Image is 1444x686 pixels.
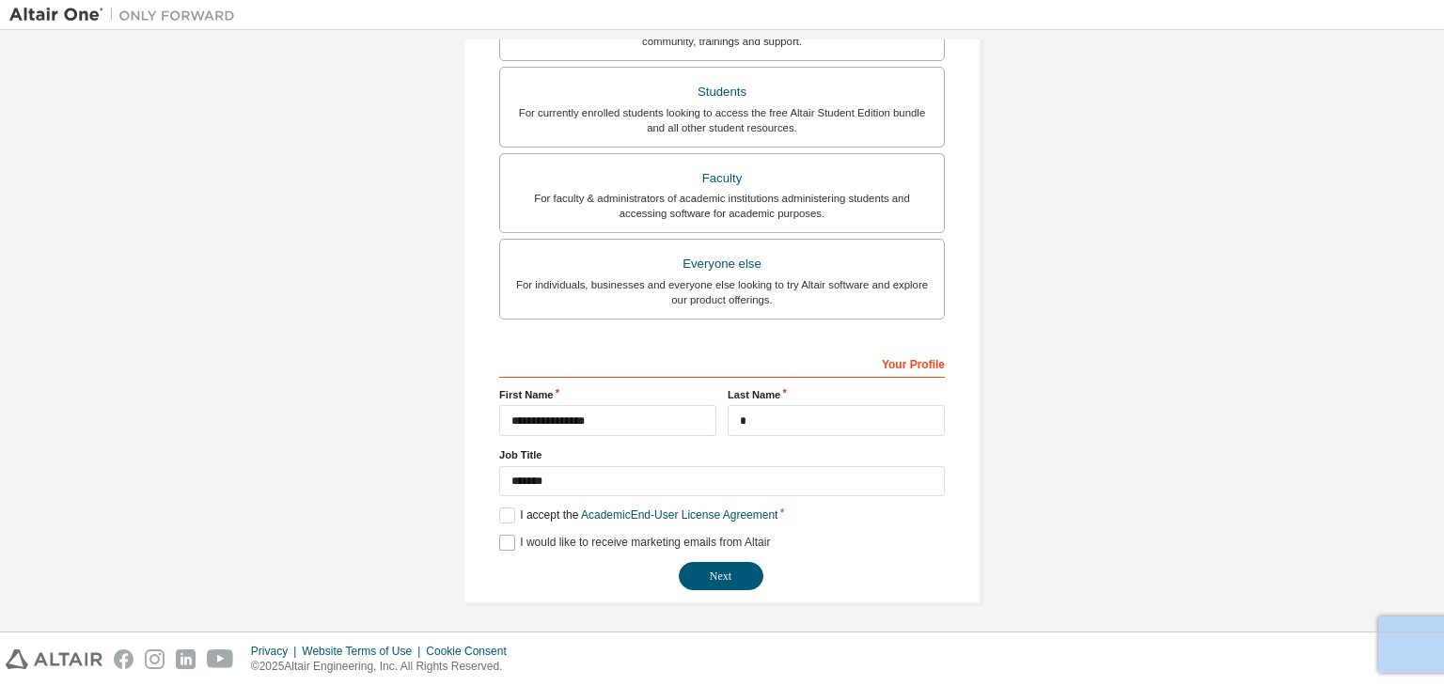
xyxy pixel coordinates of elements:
[145,649,165,669] img: instagram.svg
[499,535,770,551] label: I would like to receive marketing emails from Altair
[426,644,517,659] div: Cookie Consent
[207,649,234,669] img: youtube.svg
[251,644,302,659] div: Privacy
[114,649,133,669] img: facebook.svg
[581,508,777,522] a: Academic End-User License Agreement
[6,649,102,669] img: altair_logo.svg
[251,659,518,675] p: © 2025 Altair Engineering, Inc. All Rights Reserved.
[499,387,716,402] label: First Name
[728,387,945,402] label: Last Name
[499,507,777,523] label: I accept the
[302,644,426,659] div: Website Terms of Use
[511,191,933,221] div: For faculty & administrators of academic institutions administering students and accessing softwa...
[679,562,763,590] button: Next
[9,6,244,24] img: Altair One
[499,447,945,462] label: Job Title
[511,79,933,105] div: Students
[511,251,933,277] div: Everyone else
[511,277,933,307] div: For individuals, businesses and everyone else looking to try Altair software and explore our prod...
[511,105,933,135] div: For currently enrolled students looking to access the free Altair Student Edition bundle and all ...
[511,165,933,192] div: Faculty
[176,649,196,669] img: linkedin.svg
[499,348,945,378] div: Your Profile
